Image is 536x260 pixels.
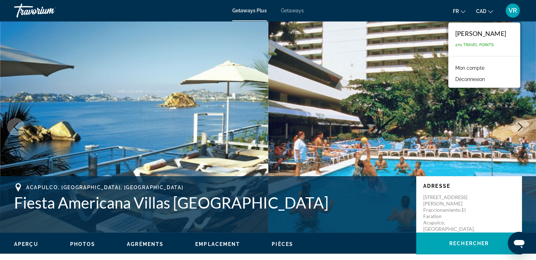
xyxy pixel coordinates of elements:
[232,8,267,13] a: Getaways Plus
[416,233,522,254] button: Rechercher
[423,194,480,239] p: [STREET_ADDRESS][PERSON_NAME] Fraccionamiento El Farallon Acapulco, [GEOGRAPHIC_DATA], [GEOGRAPHI...
[504,3,522,18] button: User Menu
[453,6,466,16] button: Change language
[14,241,38,247] button: Aperçu
[476,8,486,14] span: CAD
[7,118,25,136] button: Previous image
[511,118,529,136] button: Next image
[14,1,85,20] a: Travorium
[281,8,304,13] a: Getaways
[70,241,96,247] button: Photos
[455,30,506,37] div: [PERSON_NAME]
[26,185,183,190] span: Acapulco, [GEOGRAPHIC_DATA], [GEOGRAPHIC_DATA]
[423,183,515,189] p: Adresse
[476,6,493,16] button: Change currency
[127,241,164,247] button: Agréments
[449,241,489,246] span: Rechercher
[14,193,409,212] h1: Fiesta Americana Villas [GEOGRAPHIC_DATA]
[455,43,494,47] span: 270 Travel Points
[508,232,530,254] iframe: Bouton de lancement de la fenêtre de messagerie
[453,8,459,14] span: fr
[272,241,293,247] button: Pièces
[195,241,240,247] button: Emplacement
[452,75,488,84] button: Déconnexion
[452,63,488,73] a: Mon compte
[509,7,517,14] span: VR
